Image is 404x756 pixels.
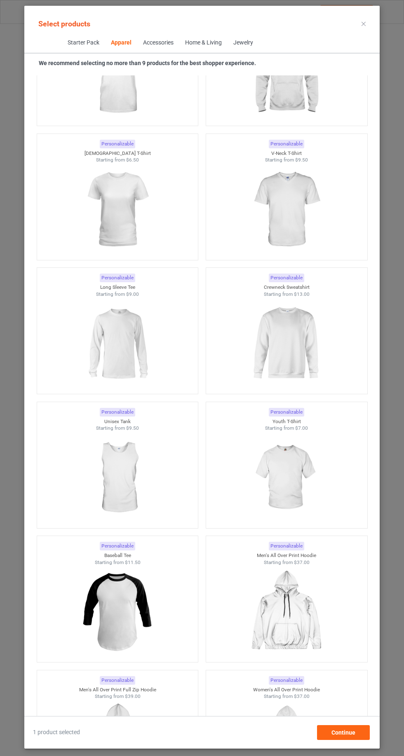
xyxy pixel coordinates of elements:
div: [DEMOGRAPHIC_DATA] T-Shirt [37,150,198,157]
div: Starting from [37,157,198,164]
div: Apparel [110,39,131,47]
div: Starting from [206,559,367,566]
img: regular.jpg [80,566,154,658]
div: Men's All Over Print Hoodie [206,552,367,559]
div: V-Neck T-Shirt [206,150,367,157]
span: Select products [38,19,90,28]
span: $13.00 [294,291,310,297]
span: Continue [331,729,355,736]
div: Starting from [206,693,367,700]
div: Personalizable [269,542,304,550]
div: Women's All Over Print Hoodie [206,686,367,693]
span: $9.00 [126,291,139,297]
span: $6.50 [126,157,139,163]
span: 1 product selected [33,728,80,737]
div: Crewneck Sweatshirt [206,284,367,291]
span: $37.00 [294,559,310,565]
div: Personalizable [269,140,304,148]
div: Starting from [37,693,198,700]
div: Long Sleeve Tee [37,284,198,291]
span: $39.00 [124,693,140,699]
div: Starting from [206,425,367,432]
img: regular.jpg [80,297,154,390]
div: Jewelry [233,39,253,47]
div: Unisex Tank [37,418,198,425]
div: Starting from [37,291,198,298]
span: $11.50 [124,559,140,565]
span: $37.00 [294,693,310,699]
div: Starting from [37,559,198,566]
div: Youth T-Shirt [206,418,367,425]
div: Baseball Tee [37,552,198,559]
div: Personalizable [269,274,304,282]
div: Accessories [143,39,173,47]
div: Personalizable [269,676,304,685]
img: regular.jpg [80,29,154,122]
div: Home & Living [185,39,221,47]
span: $9.50 [295,157,308,163]
img: regular.jpg [249,297,323,390]
strong: We recommend selecting no more than 9 products for the best shopper experience. [39,60,256,66]
img: regular.jpg [80,432,154,524]
span: $7.00 [295,425,308,431]
div: Starting from [206,157,367,164]
span: $9.50 [126,425,139,431]
div: Personalizable [100,274,135,282]
div: Starting from [37,425,198,432]
img: regular.jpg [249,566,323,658]
img: regular.jpg [80,164,154,256]
div: Personalizable [100,676,135,685]
div: Starting from [206,291,367,298]
div: Personalizable [269,408,304,417]
div: Personalizable [100,140,135,148]
div: Continue [317,725,370,740]
div: Men's All Over Print Full Zip Hoodie [37,686,198,693]
div: Personalizable [100,542,135,550]
div: Personalizable [100,408,135,417]
img: regular.jpg [249,164,323,256]
img: regular.jpg [249,29,323,122]
img: regular.jpg [249,432,323,524]
span: Starter Pack [61,33,105,53]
